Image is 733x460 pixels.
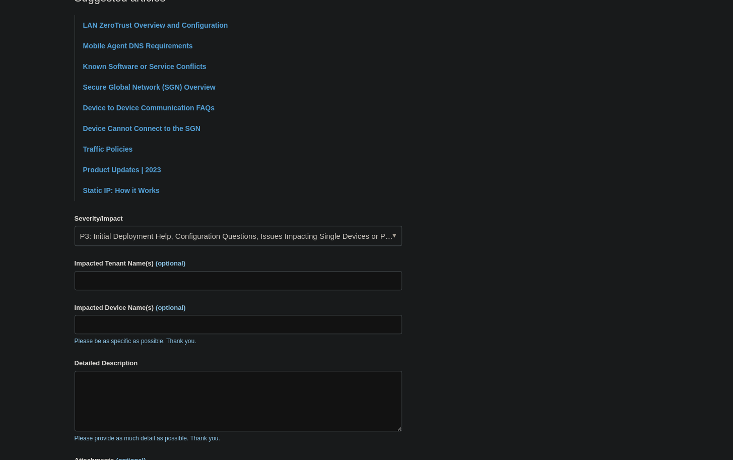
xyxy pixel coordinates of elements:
a: Secure Global Network (SGN) Overview [83,83,216,91]
label: Detailed Description [75,358,402,368]
a: Traffic Policies [83,145,133,153]
a: Known Software or Service Conflicts [83,62,207,71]
label: Impacted Tenant Name(s) [75,258,402,269]
a: Mobile Agent DNS Requirements [83,42,193,50]
label: Impacted Device Name(s) [75,303,402,313]
a: Device Cannot Connect to the SGN [83,124,201,133]
p: Please provide as much detail as possible. Thank you. [75,434,402,443]
span: (optional) [156,259,185,267]
a: Static IP: How it Works [83,186,160,194]
p: Please be as specific as possible. Thank you. [75,337,402,346]
a: P3: Initial Deployment Help, Configuration Questions, Issues Impacting Single Devices or Past Out... [75,226,402,246]
span: (optional) [156,304,185,311]
a: Device to Device Communication FAQs [83,104,215,112]
a: LAN ZeroTrust Overview and Configuration [83,21,228,29]
a: Product Updates | 2023 [83,166,161,174]
label: Severity/Impact [75,214,402,224]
